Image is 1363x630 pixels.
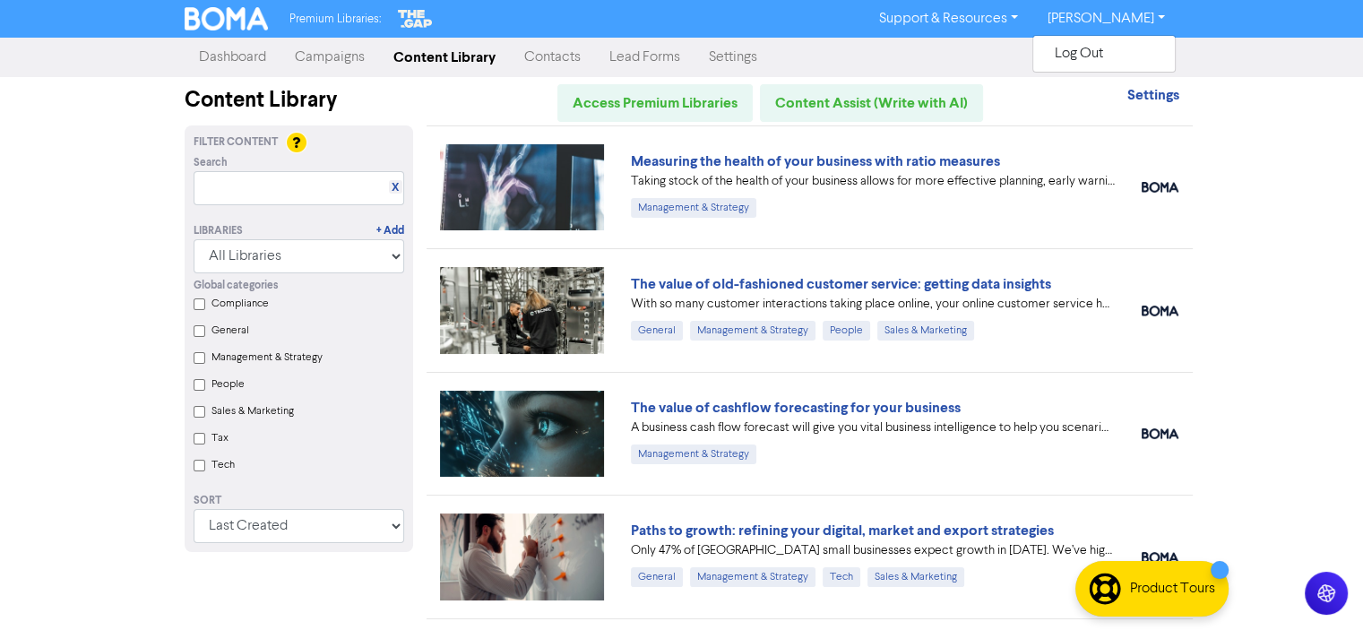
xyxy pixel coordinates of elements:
[1142,552,1178,563] img: boma
[694,39,772,75] a: Settings
[631,522,1054,539] a: Paths to growth: refining your digital, market and export strategies
[690,321,815,341] div: Management & Strategy
[867,567,964,587] div: Sales & Marketing
[211,430,229,446] label: Tax
[557,84,753,122] a: Access Premium Libraries
[631,152,1000,170] a: Measuring the health of your business with ratio measures
[595,39,694,75] a: Lead Forms
[194,223,243,239] div: Libraries
[280,39,379,75] a: Campaigns
[631,399,961,417] a: The value of cashflow forecasting for your business
[194,155,228,171] span: Search
[631,567,683,587] div: General
[631,295,1115,314] div: With so many customer interactions taking place online, your online customer service has to be fi...
[395,7,435,30] img: The Gap
[631,444,756,464] div: Management & Strategy
[1126,86,1178,104] strong: Settings
[690,567,815,587] div: Management & Strategy
[194,493,404,509] div: Sort
[631,198,756,218] div: Management & Strategy
[510,39,595,75] a: Contacts
[760,84,983,122] a: Content Assist (Write with AI)
[631,321,683,341] div: General
[1033,43,1175,65] button: Log Out
[194,278,404,294] div: Global categories
[211,457,235,473] label: Tech
[185,39,280,75] a: Dashboard
[631,172,1115,191] div: Taking stock of the health of your business allows for more effective planning, early warning abo...
[865,4,1032,33] a: Support & Resources
[379,39,510,75] a: Content Library
[185,7,269,30] img: BOMA Logo
[185,84,413,117] div: Content Library
[289,13,381,25] span: Premium Libraries:
[877,321,974,341] div: Sales & Marketing
[1142,428,1178,439] img: boma_accounting
[823,567,860,587] div: Tech
[211,296,269,312] label: Compliance
[392,181,399,194] a: X
[823,321,870,341] div: People
[211,350,323,366] label: Management & Strategy
[1142,182,1178,193] img: boma_accounting
[1126,89,1178,103] a: Settings
[211,403,294,419] label: Sales & Marketing
[1142,306,1178,316] img: boma
[211,323,249,339] label: General
[631,419,1115,437] div: A business cash flow forecast will give you vital business intelligence to help you scenario-plan...
[194,134,404,151] div: Filter Content
[631,275,1051,293] a: The value of old-fashioned customer service: getting data insights
[631,541,1115,560] div: Only 47% of New Zealand small businesses expect growth in 2025. We’ve highlighted four key ways y...
[1273,544,1363,630] iframe: Chat Widget
[1032,4,1178,33] a: [PERSON_NAME]
[211,376,245,393] label: People
[376,223,404,239] a: + Add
